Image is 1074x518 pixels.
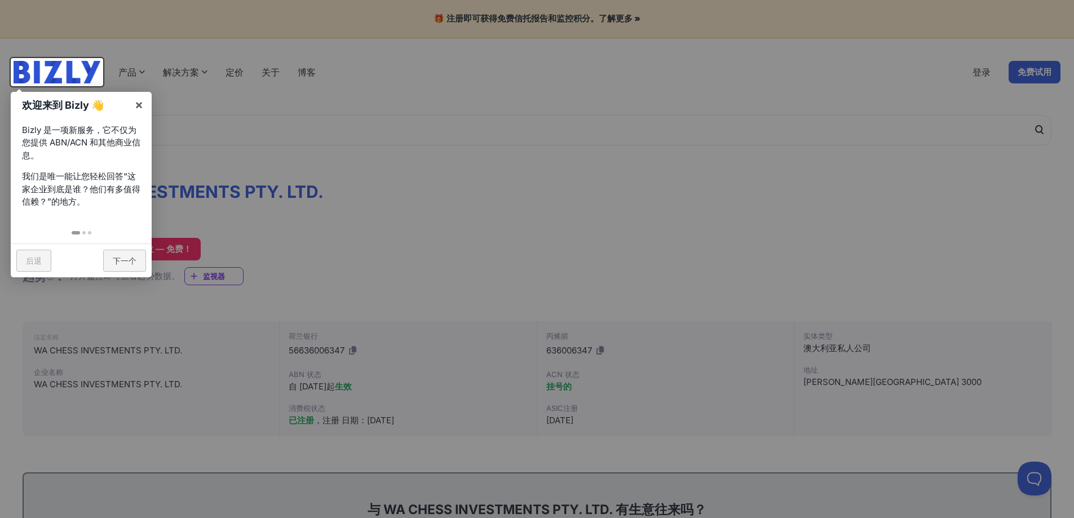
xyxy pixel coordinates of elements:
a: 下一个 [103,250,146,272]
font: 后退 [26,256,42,265]
font: 我们是唯一能让您轻松回答“这家企业到底是谁？他们有多值得信赖？”的地方。 [22,171,140,207]
a: 后退 [16,250,51,272]
font: Bizly 是一项新服务，它不仅为您提供 ABN/ACN 和其他商业信息。 [22,125,140,161]
a: × [126,92,152,117]
font: 下一个 [113,256,136,265]
font: 欢迎来到 Bizly 👋 [22,99,104,111]
font: × [135,97,143,112]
